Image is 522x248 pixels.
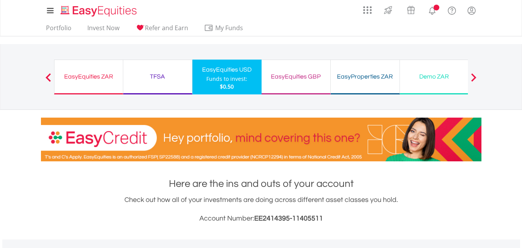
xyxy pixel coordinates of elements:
[43,24,75,36] a: Portfolio
[58,2,140,17] a: Home page
[128,71,187,82] div: TFSA
[405,71,464,82] div: Demo ZAR
[132,24,191,36] a: Refer and Earn
[41,77,56,85] button: Previous
[41,213,481,224] h3: Account Number:
[197,64,257,75] div: EasyEquities USD
[462,2,481,19] a: My Profile
[466,77,481,85] button: Next
[206,75,247,83] div: Funds to invest:
[254,215,323,222] span: EE2414395-11405511
[266,71,326,82] div: EasyEquities GBP
[41,177,481,191] h1: Here are the ins and outs of your account
[145,24,188,32] span: Refer and Earn
[363,6,372,14] img: grid-menu-icon.svg
[220,83,234,90] span: $0.50
[59,71,118,82] div: EasyEquities ZAR
[41,118,481,161] img: EasyCredit Promotion Banner
[405,4,417,16] img: vouchers-v2.svg
[382,4,394,16] img: thrive-v2.svg
[59,5,140,17] img: EasyEquities_Logo.png
[204,23,255,33] span: My Funds
[400,2,422,16] a: Vouchers
[358,2,377,14] a: AppsGrid
[41,195,481,224] div: Check out how all of your investments are doing across different asset classes you hold.
[335,71,395,82] div: EasyProperties ZAR
[442,2,462,17] a: FAQ's and Support
[84,24,122,36] a: Invest Now
[422,2,442,17] a: Notifications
